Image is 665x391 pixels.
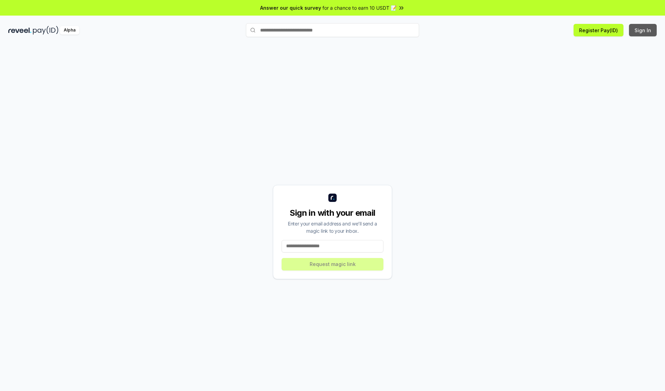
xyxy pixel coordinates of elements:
[322,4,397,11] span: for a chance to earn 10 USDT 📝
[574,24,623,36] button: Register Pay(ID)
[282,220,383,234] div: Enter your email address and we’ll send a magic link to your inbox.
[8,26,32,35] img: reveel_dark
[629,24,657,36] button: Sign In
[260,4,321,11] span: Answer our quick survey
[60,26,79,35] div: Alpha
[328,194,337,202] img: logo_small
[282,207,383,219] div: Sign in with your email
[33,26,59,35] img: pay_id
